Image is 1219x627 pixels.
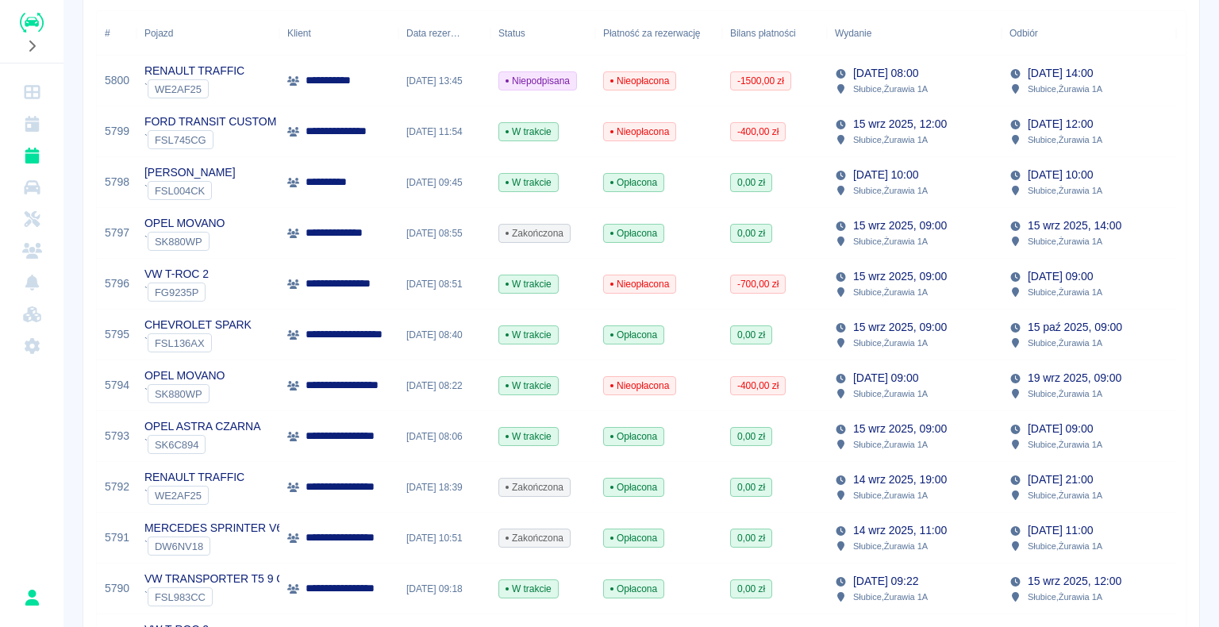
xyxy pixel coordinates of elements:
[1028,234,1102,248] p: Słubice , Żurawia 1A
[1038,22,1060,44] button: Sort
[604,277,675,291] span: Nieopłacona
[144,367,225,384] p: OPEL MOVANO
[853,116,947,133] p: 15 wrz 2025, 12:00
[731,582,771,596] span: 0,00 zł
[499,74,576,88] span: Niepodpisana
[1028,573,1121,590] p: 15 wrz 2025, 12:00
[1028,488,1102,502] p: Słubice , Żurawia 1A
[1028,590,1102,604] p: Słubice , Żurawia 1A
[144,266,209,283] p: VW T-ROC 2
[853,590,928,604] p: Słubice , Żurawia 1A
[499,429,558,444] span: W trakcie
[20,13,44,33] a: Renthelp
[1028,370,1121,387] p: 19 wrz 2025, 09:00
[105,174,129,190] a: 5798
[398,259,490,310] div: [DATE] 08:51
[499,175,558,190] span: W trakcie
[6,171,57,203] a: Flota
[853,133,928,147] p: Słubice , Żurawia 1A
[730,11,796,56] div: Bilans płatności
[827,11,1002,56] div: Wydanie
[603,11,701,56] div: Płatność za rezerwację
[498,11,525,56] div: Status
[148,134,213,146] span: FSL745CG
[604,531,663,545] span: Opłacona
[6,235,57,267] a: Klienci
[144,63,244,79] p: RENAULT TRAFFIC
[144,486,244,505] div: `
[1028,285,1102,299] p: Słubice , Żurawia 1A
[731,480,771,494] span: 0,00 zł
[287,11,311,56] div: Klient
[398,11,490,56] div: Data rezerwacji
[499,125,558,139] span: W trakcie
[1028,65,1093,82] p: [DATE] 14:00
[144,232,225,251] div: `
[105,479,129,495] a: 5792
[144,113,276,130] p: FORD TRANSIT CUSTOM
[722,11,827,56] div: Bilans płatności
[604,582,663,596] span: Opłacona
[144,11,173,56] div: Pojazd
[148,439,205,451] span: SK6C894
[6,140,57,171] a: Rezerwacje
[398,360,490,411] div: [DATE] 08:22
[853,336,928,350] p: Słubice , Żurawia 1A
[731,328,771,342] span: 0,00 zł
[144,333,252,352] div: `
[144,571,292,587] p: VW TRANSPORTER T5 9 OS
[853,437,928,452] p: Słubice , Żurawia 1A
[105,377,129,394] a: 5794
[604,74,675,88] span: Nieopłacona
[835,11,871,56] div: Wydanie
[604,226,663,240] span: Opłacona
[1028,336,1102,350] p: Słubice , Żurawia 1A
[398,310,490,360] div: [DATE] 08:40
[6,108,57,140] a: Kalendarz
[1002,11,1176,56] div: Odbiór
[731,277,785,291] span: -700,00 zł
[853,387,928,401] p: Słubice , Żurawia 1A
[398,106,490,157] div: [DATE] 11:54
[853,167,918,183] p: [DATE] 10:00
[499,277,558,291] span: W trakcie
[6,267,57,298] a: Powiadomienia
[105,428,129,444] a: 5793
[144,79,244,98] div: `
[853,573,918,590] p: [DATE] 09:22
[20,36,44,56] button: Rozwiń nawigację
[137,11,279,56] div: Pojazd
[604,429,663,444] span: Opłacona
[731,74,790,88] span: -1500,00 zł
[144,520,283,537] p: MERCEDES SPRINTER V6
[1028,471,1093,488] p: [DATE] 21:00
[1028,421,1093,437] p: [DATE] 09:00
[604,328,663,342] span: Opłacona
[1028,82,1102,96] p: Słubice , Żurawia 1A
[144,384,225,403] div: `
[105,326,129,343] a: 5795
[105,123,129,140] a: 5799
[1028,217,1121,234] p: 15 wrz 2025, 14:00
[499,328,558,342] span: W trakcie
[144,537,283,556] div: `
[853,285,928,299] p: Słubice , Żurawia 1A
[148,287,205,298] span: FG9235P
[105,275,129,292] a: 5796
[1028,437,1102,452] p: Słubice , Żurawia 1A
[144,215,225,232] p: OPEL MOVANO
[144,317,252,333] p: CHEVROLET SPARK
[148,388,209,400] span: SK880WP
[144,587,292,606] div: `
[853,488,928,502] p: Słubice , Żurawia 1A
[604,379,675,393] span: Nieopłacona
[1028,522,1093,539] p: [DATE] 11:00
[499,480,570,494] span: Zakończona
[144,435,260,454] div: `
[398,157,490,208] div: [DATE] 09:45
[853,319,947,336] p: 15 wrz 2025, 09:00
[853,421,947,437] p: 15 wrz 2025, 09:00
[1028,268,1093,285] p: [DATE] 09:00
[1028,133,1102,147] p: Słubice , Żurawia 1A
[460,22,483,44] button: Sort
